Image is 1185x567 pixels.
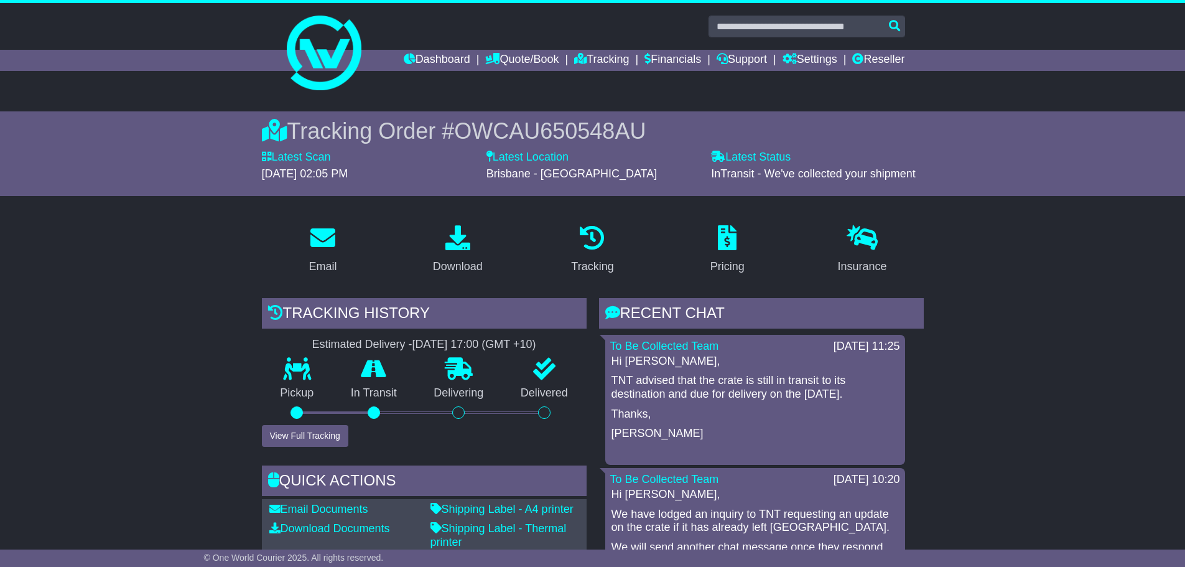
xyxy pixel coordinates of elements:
[454,118,646,144] span: OWCAU650548AU
[838,258,887,275] div: Insurance
[610,340,719,352] a: To Be Collected Team
[262,466,587,499] div: Quick Actions
[204,553,384,563] span: © One World Courier 2025. All rights reserved.
[486,151,569,164] label: Latest Location
[611,541,899,555] p: We will send another chat message once they respond.
[486,167,657,180] span: Brisbane - [GEOGRAPHIC_DATA]
[852,50,904,71] a: Reseller
[430,522,567,548] a: Shipping Label - Thermal printer
[502,387,587,400] p: Delivered
[710,258,745,275] div: Pricing
[711,151,791,164] label: Latest Status
[563,221,621,279] a: Tracking
[611,508,899,535] p: We have lodged an inquiry to TNT requesting an update on the crate if it has already left [GEOGRA...
[262,298,587,332] div: Tracking history
[830,221,895,279] a: Insurance
[574,50,629,71] a: Tracking
[611,374,899,401] p: TNT advised that the crate is still in transit to its destination and due for delivery on the [DA...
[262,425,348,447] button: View Full Tracking
[611,427,899,441] p: [PERSON_NAME]
[702,221,753,279] a: Pricing
[262,151,331,164] label: Latest Scan
[610,473,719,485] a: To Be Collected Team
[571,258,613,275] div: Tracking
[262,387,333,400] p: Pickup
[412,338,536,352] div: [DATE] 17:00 (GMT +10)
[262,338,587,352] div: Estimated Delivery -
[416,387,503,400] p: Delivering
[262,167,348,180] span: [DATE] 02:05 PM
[834,473,900,487] div: [DATE] 10:20
[611,408,899,421] p: Thanks,
[332,387,416,400] p: In Transit
[485,50,559,71] a: Quote/Book
[269,522,390,535] a: Download Documents
[611,355,899,368] p: Hi [PERSON_NAME],
[425,221,491,279] a: Download
[433,258,483,275] div: Download
[404,50,470,71] a: Dashboard
[717,50,767,71] a: Support
[300,221,345,279] a: Email
[430,503,574,515] a: Shipping Label - A4 printer
[644,50,701,71] a: Financials
[783,50,837,71] a: Settings
[262,118,924,144] div: Tracking Order #
[309,258,337,275] div: Email
[599,298,924,332] div: RECENT CHAT
[269,503,368,515] a: Email Documents
[711,167,916,180] span: InTransit - We've collected your shipment
[611,488,899,502] p: Hi [PERSON_NAME],
[834,340,900,354] div: [DATE] 11:25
